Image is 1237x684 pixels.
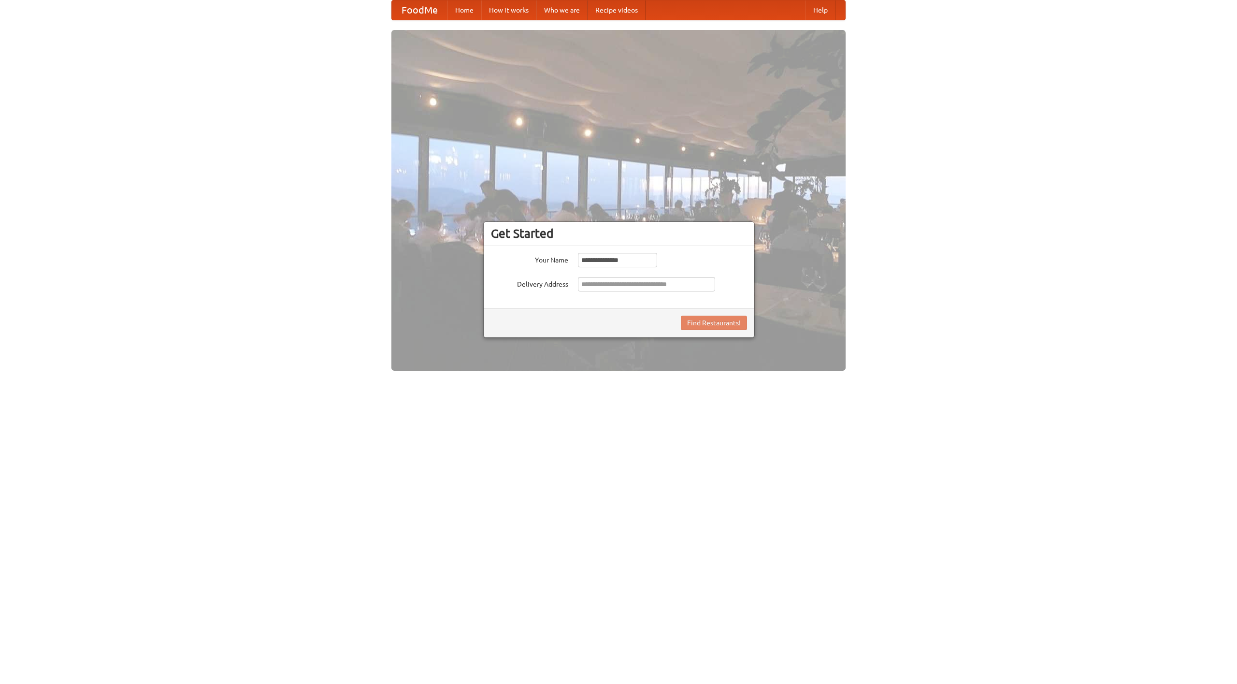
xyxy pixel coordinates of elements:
a: Who we are [536,0,588,20]
label: Delivery Address [491,277,568,289]
label: Your Name [491,253,568,265]
button: Find Restaurants! [681,316,747,330]
h3: Get Started [491,226,747,241]
a: Home [447,0,481,20]
a: Help [805,0,835,20]
a: How it works [481,0,536,20]
a: Recipe videos [588,0,646,20]
a: FoodMe [392,0,447,20]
